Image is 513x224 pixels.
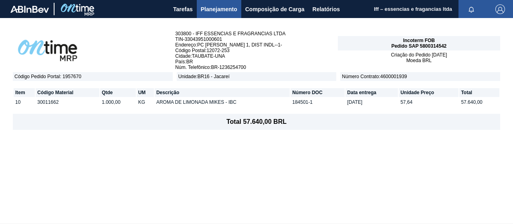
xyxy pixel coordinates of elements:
span: País : BR [175,59,337,65]
span: Criação do Pedido [DATE] [391,52,447,58]
td: 57.640,00 [459,98,499,107]
img: Logout [495,4,505,14]
span: 303800 - IFF ESSENCIAS E FRAGRANCIAS LTDA [175,31,337,36]
td: KG [137,98,154,107]
span: Código Pedido Portal : 1957670 [13,72,173,81]
span: Núm. Telefônico : BR-1236254700 [175,65,337,70]
span: Número Contrato : 4600001939 [340,72,500,81]
th: Unidade Preço [399,88,458,97]
span: Incoterm FOB [403,38,435,43]
th: Descrição [155,88,290,97]
span: Relatórios [313,4,340,14]
button: Notificações [458,4,484,15]
th: Data entrega [345,88,398,97]
span: Planejamento [201,4,237,14]
th: Número DOC [291,88,345,97]
td: AROMA DE LIMONADA MIKES - IBC [155,98,290,107]
th: Qtde [100,88,136,97]
td: [DATE] [345,98,398,107]
th: Total [459,88,499,97]
td: 30011662 [36,98,99,107]
th: Item [14,88,35,97]
span: Cidade : TAUBATE-UNA [175,53,337,59]
td: 1.000,00 [100,98,136,107]
footer: Total 57.640,00 BRL [13,114,500,130]
td: 184501-1 [291,98,345,107]
img: abOntimeLogoPreto.41694eb1.png [13,34,83,67]
span: Composição de Carga [245,4,305,14]
th: Código Material [36,88,99,97]
span: Pedido SAP 5800314542 [391,43,446,49]
img: TNhmsLtSVTkK8tSr43FrP2fwEKptu5GPRR3wAAAABJRU5ErkJggg== [10,6,49,13]
span: TIN - 33043951000601 [175,36,337,42]
span: Tarefas [173,4,193,14]
td: 10 [14,98,35,107]
span: Unidade : BR16 - Jacareí [177,72,337,81]
span: Código Postal : 12072-253 [175,48,337,53]
th: UM [137,88,154,97]
td: 57,64 [399,98,458,107]
span: Moeda BRL [406,58,432,63]
span: Endereço : PC [PERSON_NAME] 1, DIST INDL--1- [175,42,337,48]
